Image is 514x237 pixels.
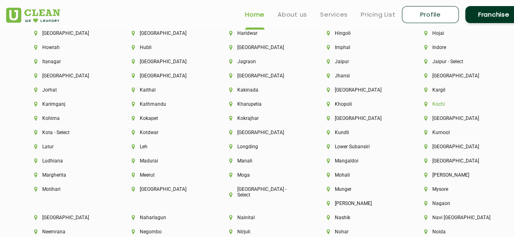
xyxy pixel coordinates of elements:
img: UClean Laundry and Dry Cleaning [6,8,60,23]
li: Motihari [34,186,104,192]
li: [GEOGRAPHIC_DATA] [132,73,202,79]
li: Mysore [424,186,494,192]
li: Nirjuli [229,229,299,235]
li: Kochi [424,101,494,107]
li: [GEOGRAPHIC_DATA] [132,30,202,36]
li: Jaipur [327,59,397,64]
li: Kotdwar [132,130,202,135]
li: [GEOGRAPHIC_DATA] [34,73,104,79]
li: Haridwar [229,30,299,36]
li: Indore [424,45,494,50]
li: Ludhiana [34,158,104,164]
li: Kokapet [132,115,202,121]
li: Hojai [424,30,494,36]
li: Jhansi [327,73,397,79]
li: [GEOGRAPHIC_DATA] [424,158,494,164]
li: Meerut [132,172,202,178]
li: Kakinada [229,87,299,93]
li: [PERSON_NAME] [327,201,397,206]
a: About us [278,10,307,19]
li: Hingoli [327,30,397,36]
li: Kurnool [424,130,494,135]
li: [GEOGRAPHIC_DATA] [327,115,397,121]
a: Pricing List [361,10,395,19]
li: Negombo [132,229,202,235]
a: Home [245,10,265,19]
li: Latur [34,144,104,149]
li: Jorhat [34,87,104,93]
li: Neemrana [34,229,104,235]
a: Services [320,10,348,19]
li: [GEOGRAPHIC_DATA] [229,130,299,135]
li: Nagaon [424,201,494,206]
li: [GEOGRAPHIC_DATA] [424,115,494,121]
li: Noida [424,229,494,235]
a: Profile [402,6,459,23]
li: Mangaldoi [327,158,397,164]
li: [GEOGRAPHIC_DATA] [229,45,299,50]
li: Kundli [327,130,397,135]
li: Jagraon [229,59,299,64]
li: Longding [229,144,299,149]
li: Kota - Select [34,130,104,135]
li: Imphal [327,45,397,50]
li: [GEOGRAPHIC_DATA] [229,73,299,79]
li: [GEOGRAPHIC_DATA] [34,215,104,220]
li: Nainital [229,215,299,220]
li: Kaithal [132,87,202,93]
li: Howrah [34,45,104,50]
li: Lower Subansiri [327,144,397,149]
li: Nashik [327,215,397,220]
li: [GEOGRAPHIC_DATA] - Select [229,186,299,198]
li: Madurai [132,158,202,164]
li: Naharlagun [132,215,202,220]
li: Kargil [424,87,494,93]
li: [GEOGRAPHIC_DATA] [132,186,202,192]
li: [GEOGRAPHIC_DATA] [34,30,104,36]
li: [GEOGRAPHIC_DATA] [132,59,202,64]
li: Jaipur - Select [424,59,494,64]
li: [GEOGRAPHIC_DATA] [424,144,494,149]
li: Navi [GEOGRAPHIC_DATA] [424,215,494,220]
li: Kharupetia [229,101,299,107]
li: Karimganj [34,101,104,107]
li: Moga [229,172,299,178]
li: [PERSON_NAME] [424,172,494,178]
li: Kokrajhar [229,115,299,121]
li: Nohar [327,229,397,235]
li: Mohali [327,172,397,178]
li: Khopoli [327,101,397,107]
li: Munger [327,186,397,192]
li: Kathmandu [132,101,202,107]
li: Manali [229,158,299,164]
li: Kohima [34,115,104,121]
li: [GEOGRAPHIC_DATA] [327,87,397,93]
li: Itanagar [34,59,104,64]
li: Margherita [34,172,104,178]
li: Hubli [132,45,202,50]
li: [GEOGRAPHIC_DATA] [424,73,494,79]
li: Leh [132,144,202,149]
